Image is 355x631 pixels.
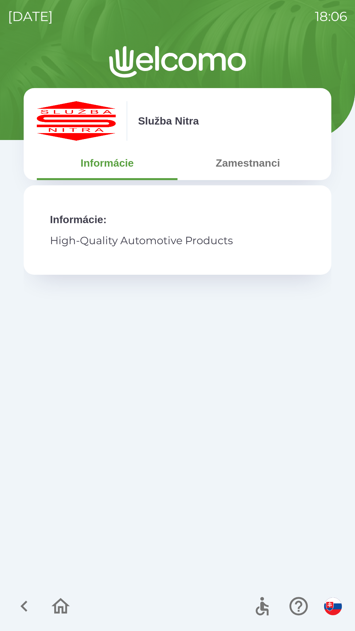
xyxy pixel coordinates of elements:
p: Informácie : [50,212,305,227]
img: Logo [24,46,331,78]
button: Informácie [37,151,177,175]
p: High-Quality Automotive Products [50,233,305,248]
p: Služba Nitra [138,113,199,129]
img: sk flag [324,597,342,615]
p: 18:06 [315,7,347,26]
p: [DATE] [8,7,53,26]
button: Zamestnanci [177,151,318,175]
img: c55f63fc-e714-4e15-be12-dfeb3df5ea30.png [37,101,116,141]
